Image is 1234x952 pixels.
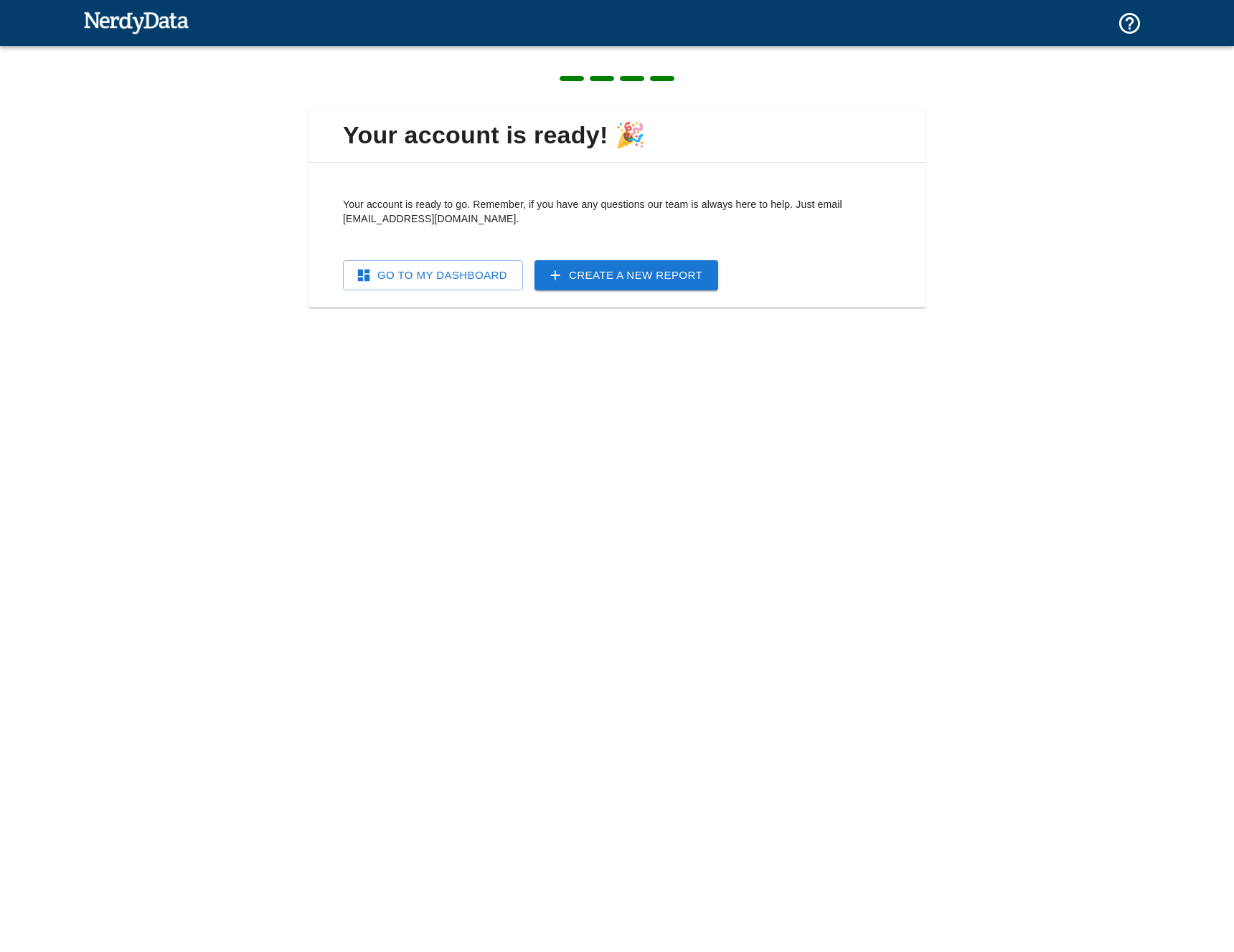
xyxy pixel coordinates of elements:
button: Support and Documentation [1108,2,1151,44]
a: Create a New Report [534,260,718,290]
p: Your account is ready to go. Remember, if you have any questions our team is always here to help.... [343,197,891,226]
a: Go To My Dashboard [343,260,523,290]
img: NerdyData.com [83,8,189,37]
span: Your account is ready! 🎉 [320,120,914,151]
